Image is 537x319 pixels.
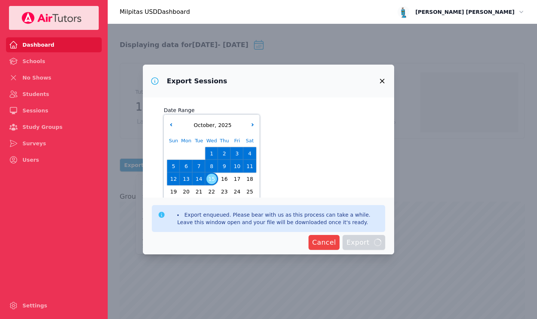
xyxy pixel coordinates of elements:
[231,160,243,173] div: Choose Friday October 10 of 2025
[206,186,217,197] span: 22
[346,237,381,248] span: Export
[164,103,373,115] label: Date Range
[232,161,242,171] span: 10
[206,174,217,184] span: 15
[193,147,205,160] div: Choose Tuesday September 30 of 2025
[180,134,193,147] div: Mon
[219,161,230,171] span: 9
[177,211,379,226] li: Export enqueued. Please bear with us as this process can take a while. Leave this window open and...
[219,174,230,184] span: 16
[218,134,231,147] div: Thu
[205,160,218,173] div: Choose Wednesday October 08 of 2025
[231,173,243,185] div: Choose Friday October 17 of 2025
[245,174,255,184] span: 18
[206,161,217,171] span: 8
[232,186,242,197] span: 24
[245,148,255,159] span: 4
[231,134,243,147] div: Fri
[205,147,218,160] div: Choose Wednesday October 01 of 2025
[167,77,227,86] h3: Export Sessions
[193,160,205,173] div: Choose Tuesday October 07 of 2025
[168,161,179,171] span: 5
[343,235,385,250] button: Export
[192,122,215,128] span: October
[167,147,180,160] div: Choose Sunday September 28 of 2025
[193,185,205,198] div: Choose Tuesday October 21 of 2025
[6,87,102,102] a: Students
[167,173,180,185] div: Choose Sunday October 12 of 2025
[243,147,256,160] div: Choose Saturday October 04 of 2025
[167,134,180,147] div: Sun
[205,173,218,185] div: Choose Wednesday October 15 of 2025
[6,152,102,167] a: Users
[167,185,180,198] div: Choose Sunday October 19 of 2025
[231,147,243,160] div: Choose Friday October 03 of 2025
[194,161,204,171] span: 7
[398,6,409,18] img: avatar
[218,185,231,198] div: Choose Thursday October 23 of 2025
[6,136,102,151] a: Surveys
[6,103,102,118] a: Sessions
[181,186,191,197] span: 20
[218,173,231,185] div: Choose Thursday October 16 of 2025
[6,54,102,69] a: Schools
[180,160,193,173] div: Choose Monday October 06 of 2025
[180,173,193,185] div: Choose Monday October 13 of 2025
[232,174,242,184] span: 17
[232,148,242,159] span: 3
[243,134,256,147] div: Sat
[245,186,255,197] span: 25
[168,186,179,197] span: 19
[245,161,255,171] span: 11
[243,185,256,198] div: Choose Saturday October 25 of 2025
[218,147,231,160] div: Choose Thursday October 02 of 2025
[309,235,340,250] button: Cancel
[216,122,231,128] span: 2025
[243,173,256,185] div: Choose Saturday October 18 of 2025
[219,148,230,159] span: 2
[168,174,179,184] span: 12
[218,160,231,173] div: Choose Thursday October 09 of 2025
[192,121,231,129] div: ,
[6,37,102,52] a: Dashboard
[206,148,217,159] span: 1
[312,237,336,248] span: Cancel
[6,120,102,134] a: Study Groups
[193,173,205,185] div: Choose Tuesday October 14 of 2025
[194,186,204,197] span: 21
[194,174,204,184] span: 14
[181,174,191,184] span: 13
[180,185,193,198] div: Choose Monday October 20 of 2025
[193,134,205,147] div: Tue
[181,161,191,171] span: 6
[231,185,243,198] div: Choose Friday October 24 of 2025
[6,298,102,313] a: Settings
[243,160,256,173] div: Choose Saturday October 11 of 2025
[21,12,82,24] img: Your Company
[205,134,218,147] div: Wed
[219,186,230,197] span: 23
[6,70,102,85] a: No Shows
[167,160,180,173] div: Choose Sunday October 05 of 2025
[415,7,515,16] span: [PERSON_NAME] [PERSON_NAME]
[205,185,218,198] div: Choose Wednesday October 22 of 2025
[180,147,193,160] div: Choose Monday September 29 of 2025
